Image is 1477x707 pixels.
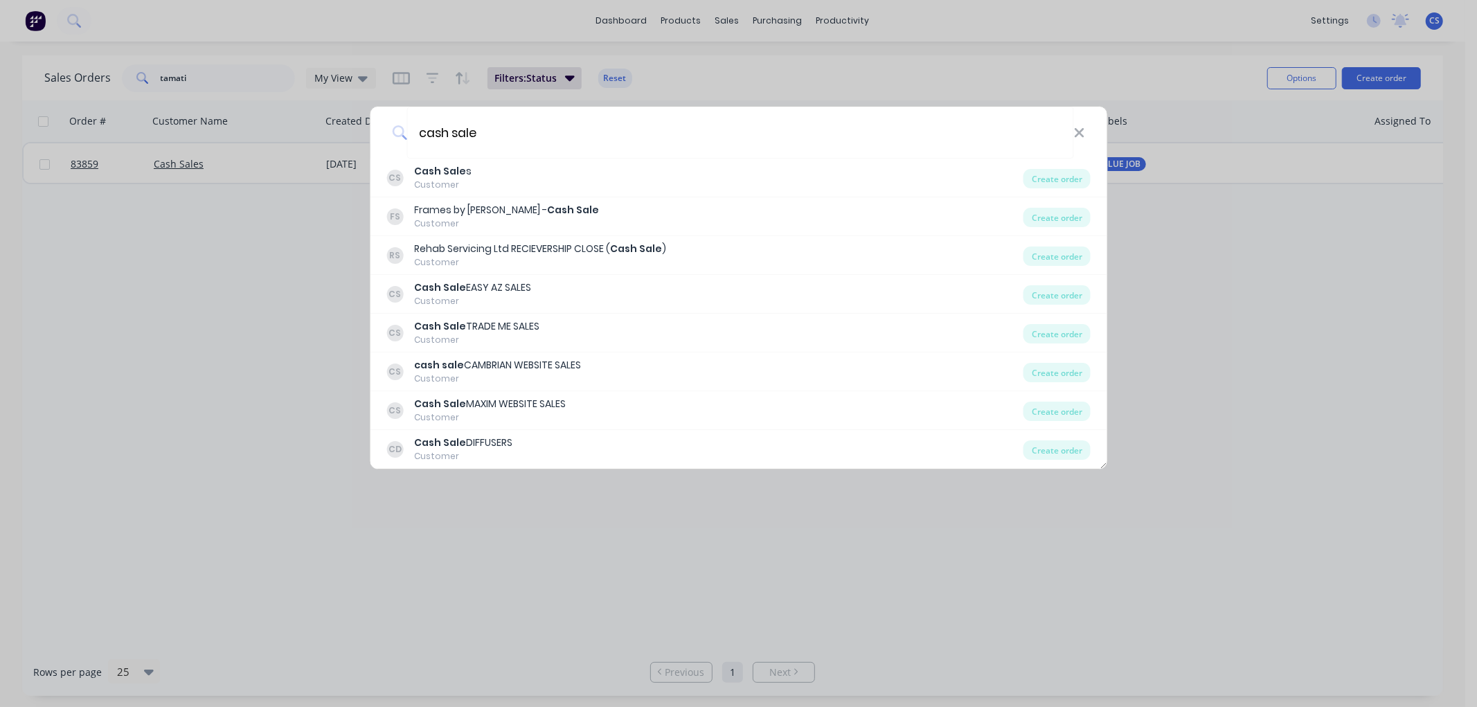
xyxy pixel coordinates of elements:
[386,325,403,341] div: CS
[386,208,403,225] div: FS
[1023,402,1091,421] div: Create order
[1023,324,1091,343] div: Create order
[414,256,666,269] div: Customer
[414,319,466,333] b: Cash Sale
[414,334,539,346] div: Customer
[414,373,581,385] div: Customer
[414,164,466,178] b: Cash Sale
[414,164,472,179] div: s
[1023,440,1091,460] div: Create order
[1023,208,1091,227] div: Create order
[547,203,599,217] b: Cash Sale
[386,402,403,419] div: CS
[1023,247,1091,266] div: Create order
[414,397,566,411] div: MAXIM WEBSITE SALES
[414,280,466,294] b: Cash Sale
[414,217,599,230] div: Customer
[386,247,403,264] div: RS
[1023,285,1091,305] div: Create order
[414,295,531,307] div: Customer
[414,179,472,191] div: Customer
[414,450,512,463] div: Customer
[414,242,666,256] div: Rehab Servicing Ltd RECIEVERSHIP CLOSE ( )
[386,364,403,380] div: CS
[386,286,403,303] div: CS
[414,411,566,424] div: Customer
[386,441,403,458] div: CD
[1023,363,1091,382] div: Create order
[414,358,464,372] b: cash sale
[407,107,1074,159] input: Enter a customer name to create a new order...
[414,280,531,295] div: EASY AZ SALES
[386,170,403,186] div: CS
[414,397,466,411] b: Cash Sale
[414,436,466,449] b: Cash Sale
[414,358,581,373] div: CAMBRIAN WEBSITE SALES
[414,203,599,217] div: Frames by [PERSON_NAME] -
[610,242,662,256] b: Cash Sale
[414,319,539,334] div: TRADE ME SALES
[1023,169,1091,188] div: Create order
[414,436,512,450] div: DIFFUSERS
